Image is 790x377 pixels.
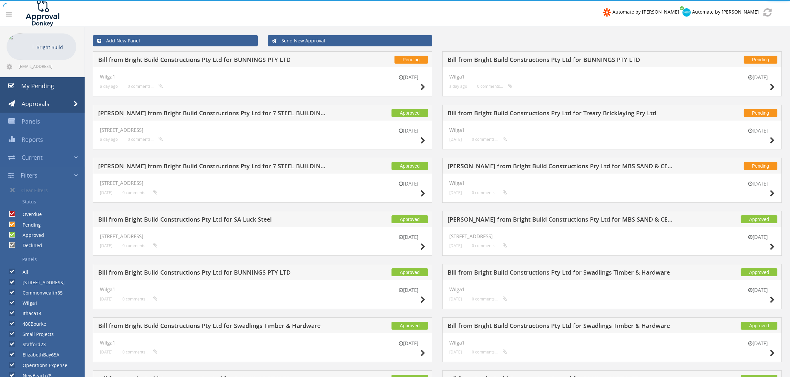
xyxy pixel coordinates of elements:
[98,110,328,118] h5: [PERSON_NAME] from Bright Build Constructions Pty Ltd for 7 STEEL BUILDING SOLUTIONS
[5,254,85,265] a: Panels
[741,268,777,276] span: Approved
[100,84,118,89] small: a day ago
[448,269,678,278] h5: Bill from Bright Build Constructions Pty Ltd for Swadlings Timber & Hardware
[449,190,462,195] small: [DATE]
[744,109,777,117] span: Pending
[100,340,425,346] h4: Wilga1
[98,269,328,278] h5: Bill from Bright Build Constructions Pty Ltd for BUNNINGS PTY LTD
[5,196,85,207] a: Status
[16,331,54,338] label: Small Projects
[100,180,425,186] h4: [STREET_ADDRESS]
[742,234,775,241] small: [DATE]
[16,269,28,275] label: All
[98,57,328,65] h5: Bill from Bright Build Constructions Pty Ltd for BUNNINGS PTY LTD
[16,321,46,327] label: 480Bourke
[392,287,425,294] small: [DATE]
[122,243,158,248] small: 0 comments...
[448,57,678,65] h5: Bill from Bright Build Constructions Pty Ltd for BUNNINGS PTY LTD
[100,350,112,354] small: [DATE]
[21,82,54,90] span: My Pending
[98,163,328,171] h5: [PERSON_NAME] from Bright Build Constructions Pty Ltd for 7 STEEL BUILDING SOLUTIONS
[449,84,467,89] small: a day ago
[682,8,691,17] img: xero-logo.png
[16,232,44,239] label: Approved
[472,296,507,301] small: 0 comments...
[603,8,611,17] img: zapier-logomark.png
[449,234,775,239] h4: [STREET_ADDRESS]
[742,287,775,294] small: [DATE]
[448,216,678,225] h5: [PERSON_NAME] from Bright Build Constructions Pty Ltd for MBS SAND & CEMENT
[100,243,112,248] small: [DATE]
[392,322,428,330] span: Approved
[16,279,65,286] label: [STREET_ADDRESS]
[16,290,63,296] label: Commonwealth85
[100,137,118,142] small: a day ago
[128,84,163,89] small: 0 comments...
[449,287,775,292] h4: Wilga1
[741,215,777,223] span: Approved
[122,296,158,301] small: 0 comments...
[449,340,775,346] h4: Wilga1
[22,153,42,161] span: Current
[19,64,75,69] span: [EMAIL_ADDRESS][DOMAIN_NAME]
[122,350,158,354] small: 0 comments...
[742,127,775,134] small: [DATE]
[100,127,425,133] h4: [STREET_ADDRESS]
[16,351,59,358] label: ElizabethBay65A
[100,234,425,239] h4: [STREET_ADDRESS]
[448,110,678,118] h5: Bill from Bright Build Constructions Pty Ltd for Treaty Bricklaying Pty Ltd
[16,310,41,317] label: Ithaca14
[100,190,112,195] small: [DATE]
[742,74,775,81] small: [DATE]
[128,137,163,142] small: 0 comments...
[268,35,433,46] a: Send New Approval
[100,296,112,301] small: [DATE]
[392,127,425,134] small: [DATE]
[5,184,85,196] a: Clear Filters
[22,117,40,125] span: Panels
[16,341,46,348] label: Stafford23
[21,171,37,179] span: Filters
[472,190,507,195] small: 0 comments...
[449,243,462,248] small: [DATE]
[448,163,678,171] h5: [PERSON_NAME] from Bright Build Constructions Pty Ltd for MBS SAND & CEMENT
[16,211,42,218] label: Overdue
[392,234,425,241] small: [DATE]
[449,296,462,301] small: [DATE]
[100,287,425,292] h4: Wilga1
[763,8,772,17] img: refresh.png
[742,340,775,347] small: [DATE]
[472,350,507,354] small: 0 comments...
[448,323,678,331] h5: Bill from Bright Build Constructions Pty Ltd for Swadlings Timber & Hardware
[741,322,777,330] span: Approved
[449,137,462,142] small: [DATE]
[100,74,425,80] h4: Wilga1
[742,180,775,187] small: [DATE]
[98,216,328,225] h5: Bill from Bright Build Constructions Pty Ltd for SA Luck Steel
[93,35,258,46] a: Add New Panel
[122,190,158,195] small: 0 comments...
[449,180,775,186] h4: Wilga1
[16,300,37,306] label: Wilga1
[612,9,679,15] span: Automate by [PERSON_NAME]
[472,243,507,248] small: 0 comments...
[449,350,462,354] small: [DATE]
[449,74,775,80] h4: Wilga1
[477,84,512,89] small: 0 comments...
[392,162,428,170] span: Approved
[395,56,428,64] span: Pending
[16,362,67,369] label: Operations Expense
[392,74,425,81] small: [DATE]
[16,222,41,228] label: Pending
[392,109,428,117] span: Approved
[392,268,428,276] span: Approved
[392,180,425,187] small: [DATE]
[22,135,43,143] span: Reports
[22,100,49,108] span: Approvals
[98,323,328,331] h5: Bill from Bright Build Constructions Pty Ltd for Swadlings Timber & Hardware
[16,242,42,249] label: Declined
[744,162,777,170] span: Pending
[449,127,775,133] h4: Wilga1
[392,340,425,347] small: [DATE]
[472,137,507,142] small: 0 comments...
